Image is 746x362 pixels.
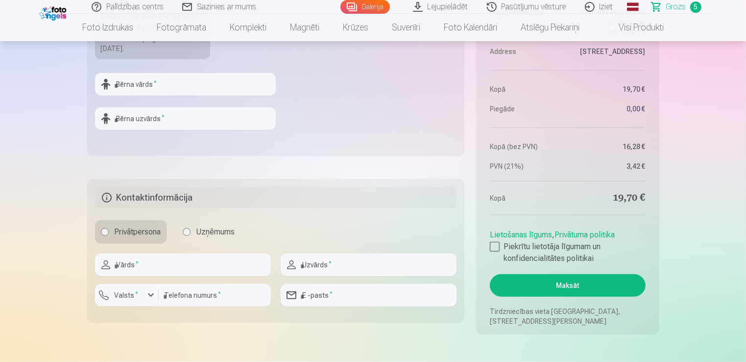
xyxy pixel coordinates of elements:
[573,104,646,114] dd: 0,00 €
[490,191,563,205] dt: Kopā
[509,14,591,41] a: Atslēgu piekariņi
[177,220,241,244] label: Uzņēmums
[380,14,432,41] a: Suvenīri
[666,1,686,13] span: Grozs
[490,274,645,297] button: Maksāt
[490,84,563,94] dt: Kopā
[101,34,205,53] div: Paredzamais piegādes datums [DATE].
[183,228,191,236] input: Uzņēmums
[490,47,563,56] dt: Address
[490,142,563,152] dt: Kopā (bez PVN)
[218,14,278,41] a: Komplekti
[490,230,552,239] a: Lietošanas līgums
[331,14,380,41] a: Krūzes
[95,187,457,208] h5: Kontaktinformācija
[490,161,563,171] dt: PVN (21%)
[573,47,646,56] dd: [STREET_ADDRESS]
[690,1,701,13] span: 5
[573,142,646,152] dd: 16,28 €
[71,14,145,41] a: Foto izdrukas
[490,225,645,264] div: ,
[432,14,509,41] a: Foto kalendāri
[278,14,331,41] a: Magnēti
[573,161,646,171] dd: 3,42 €
[490,104,563,114] dt: Piegāde
[490,307,645,326] p: Tirdzniecības vieta [GEOGRAPHIC_DATA], [STREET_ADDRESS][PERSON_NAME]
[573,84,646,94] dd: 19,70 €
[573,191,646,205] dd: 19,70 €
[95,284,159,307] button: Valsts*
[101,228,109,236] input: Privātpersona
[145,14,218,41] a: Fotogrāmata
[591,14,675,41] a: Visi produkti
[111,290,143,300] label: Valsts
[490,241,645,264] label: Piekrītu lietotāja līgumam un konfidencialitātes politikai
[95,220,167,244] label: Privātpersona
[39,4,69,21] img: /fa1
[554,230,615,239] a: Privātuma politika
